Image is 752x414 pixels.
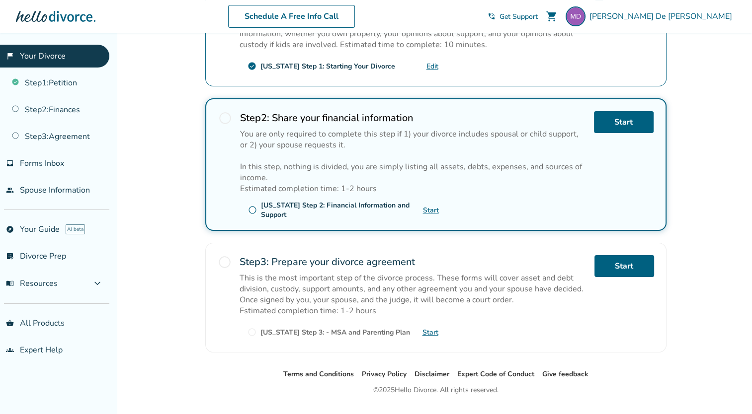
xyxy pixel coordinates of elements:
[91,277,103,289] span: expand_more
[218,255,232,269] span: radio_button_unchecked
[488,12,496,20] span: phone_in_talk
[589,11,736,22] span: [PERSON_NAME] De [PERSON_NAME]
[240,255,586,269] h2: Prepare your divorce agreement
[248,62,256,70] span: check_circle
[240,183,586,194] p: Estimated completion time: 1-2 hours
[6,278,58,289] span: Resources
[248,206,257,214] span: radio_button_unchecked
[373,384,499,396] div: © 2025 Hello Divorce. All rights reserved.
[66,224,85,234] span: AI beta
[240,111,269,125] strong: Step 2 :
[422,328,438,337] a: Start
[566,6,585,26] img: madj1970@gmail.com
[423,206,439,215] a: Start
[362,369,407,379] a: Privacy Policy
[228,5,355,28] a: Schedule A Free Info Call
[594,255,654,277] a: Start
[6,252,14,260] span: list_alt_check
[240,305,586,316] p: Estimated completion time: 1-2 hours
[546,10,558,22] span: shopping_cart
[6,319,14,327] span: shopping_basket
[457,369,534,379] a: Expert Code of Conduct
[261,201,423,219] div: [US_STATE] Step 2: Financial Information and Support
[542,368,588,380] li: Give feedback
[240,150,586,183] p: In this step, nothing is divided, you are simply listing all assets, debts, expenses, and sources...
[283,369,354,379] a: Terms and Conditions
[500,12,538,21] span: Get Support
[248,328,256,337] span: radio_button_unchecked
[702,366,752,414] iframe: Chat Widget
[6,225,14,233] span: explore
[426,62,438,71] a: Edit
[20,158,64,169] span: Forms Inbox
[415,368,449,380] li: Disclaimer
[240,111,586,125] h2: Share your financial information
[240,255,269,269] strong: Step 3 :
[6,346,14,354] span: groups
[218,111,232,125] span: radio_button_unchecked
[240,129,586,150] p: You are only required to complete this step if 1) your divorce includes spousal or child support,...
[6,159,14,167] span: inbox
[6,279,14,287] span: menu_book
[594,111,654,133] a: Start
[240,273,586,305] p: This is the most important step of the divorce process. These forms will cover asset and debt div...
[260,328,410,337] div: [US_STATE] Step 3: - MSA and Parenting Plan
[6,52,14,60] span: flag_2
[488,12,538,21] a: phone_in_talkGet Support
[260,62,395,71] div: [US_STATE] Step 1: Starting Your Divorce
[6,186,14,194] span: people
